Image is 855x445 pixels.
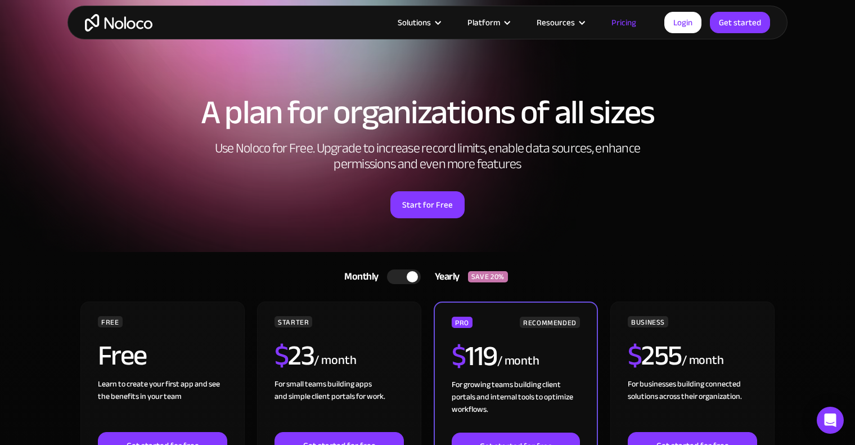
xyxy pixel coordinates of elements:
[274,316,312,327] div: STARTER
[628,316,668,327] div: BUSINESS
[85,14,152,32] a: home
[390,191,465,218] a: Start for Free
[330,268,387,285] div: Monthly
[467,15,500,30] div: Platform
[520,317,580,328] div: RECOMMENDED
[421,268,468,285] div: Yearly
[682,352,724,370] div: / month
[274,378,404,432] div: For small teams building apps and simple client portals for work. ‍
[664,12,701,33] a: Login
[628,341,682,370] h2: 255
[98,316,123,327] div: FREE
[597,15,650,30] a: Pricing
[314,352,356,370] div: / month
[537,15,575,30] div: Resources
[453,15,523,30] div: Platform
[452,330,466,383] span: $
[628,329,642,382] span: $
[497,352,539,370] div: / month
[817,407,844,434] div: Open Intercom Messenger
[202,141,652,172] h2: Use Noloco for Free. Upgrade to increase record limits, enable data sources, enhance permissions ...
[523,15,597,30] div: Resources
[384,15,453,30] div: Solutions
[452,379,580,433] div: For growing teams building client portals and internal tools to optimize workflows.
[98,378,227,432] div: Learn to create your first app and see the benefits in your team ‍
[452,342,497,370] h2: 119
[468,271,508,282] div: SAVE 20%
[274,341,314,370] h2: 23
[628,378,757,432] div: For businesses building connected solutions across their organization. ‍
[452,317,472,328] div: PRO
[710,12,770,33] a: Get started
[98,341,147,370] h2: Free
[79,96,776,129] h1: A plan for organizations of all sizes
[398,15,431,30] div: Solutions
[274,329,289,382] span: $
